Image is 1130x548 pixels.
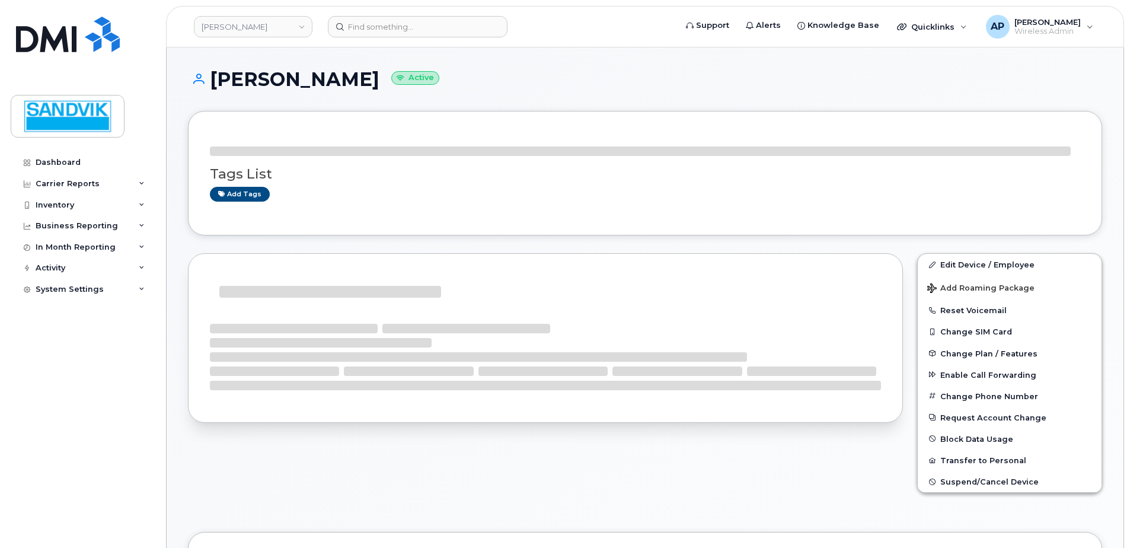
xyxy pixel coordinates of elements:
[188,69,1102,90] h1: [PERSON_NAME]
[918,450,1102,471] button: Transfer to Personal
[918,385,1102,407] button: Change Phone Number
[940,477,1039,486] span: Suspend/Cancel Device
[918,428,1102,450] button: Block Data Usage
[918,300,1102,321] button: Reset Voicemail
[918,343,1102,364] button: Change Plan / Features
[918,364,1102,385] button: Enable Call Forwarding
[210,187,270,202] a: Add tags
[918,471,1102,492] button: Suspend/Cancel Device
[210,167,1080,181] h3: Tags List
[918,254,1102,275] a: Edit Device / Employee
[940,370,1036,379] span: Enable Call Forwarding
[918,275,1102,300] button: Add Roaming Package
[918,321,1102,342] button: Change SIM Card
[918,407,1102,428] button: Request Account Change
[940,349,1038,358] span: Change Plan / Features
[391,71,439,85] small: Active
[927,283,1035,295] span: Add Roaming Package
